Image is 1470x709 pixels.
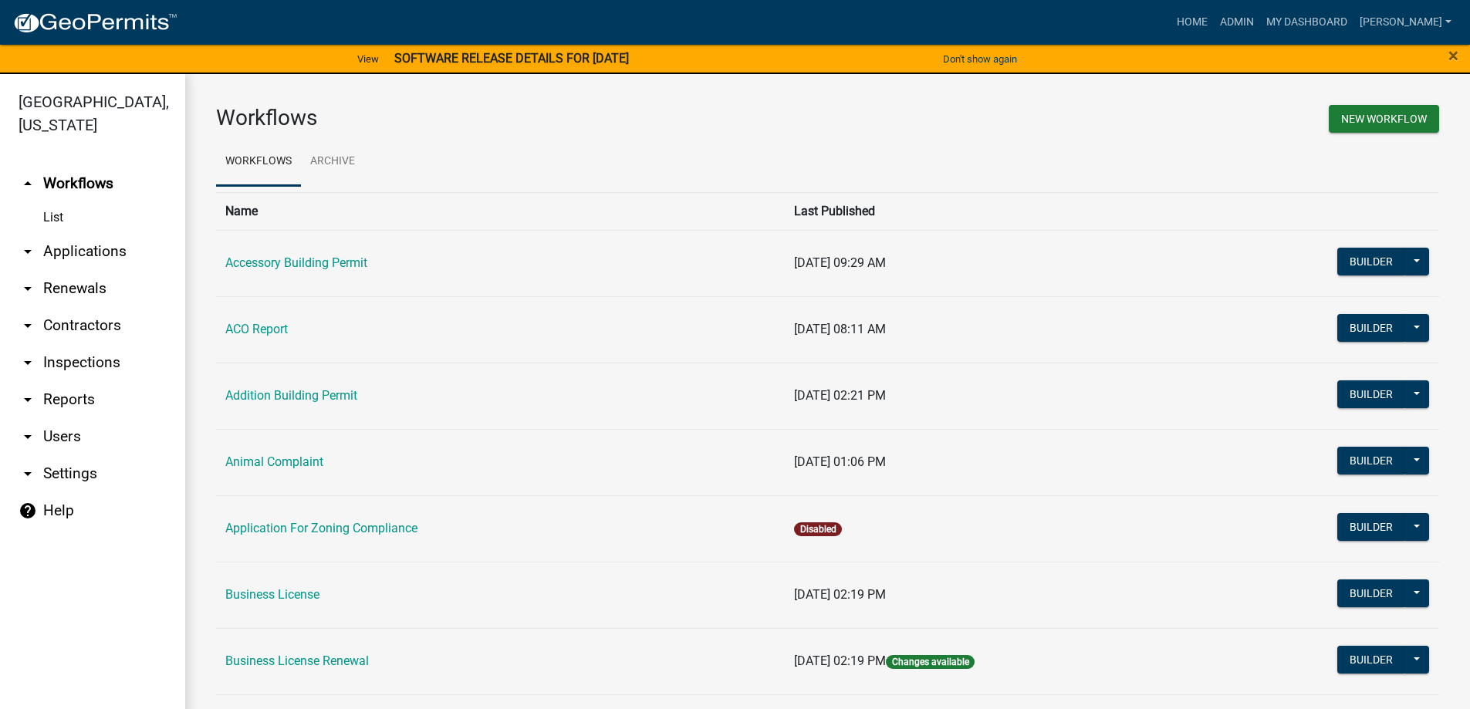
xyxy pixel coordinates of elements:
[19,501,37,520] i: help
[19,353,37,372] i: arrow_drop_down
[394,51,629,66] strong: SOFTWARE RELEASE DETAILS FOR [DATE]
[1329,105,1439,133] button: New Workflow
[794,388,886,403] span: [DATE] 02:21 PM
[19,279,37,298] i: arrow_drop_down
[1337,447,1405,474] button: Builder
[794,587,886,602] span: [DATE] 02:19 PM
[794,322,886,336] span: [DATE] 08:11 AM
[1337,513,1405,541] button: Builder
[19,316,37,335] i: arrow_drop_down
[886,655,974,669] span: Changes available
[1337,646,1405,674] button: Builder
[1171,8,1214,37] a: Home
[794,255,886,270] span: [DATE] 09:29 AM
[794,653,886,668] span: [DATE] 02:19 PM
[1214,8,1260,37] a: Admin
[1337,380,1405,408] button: Builder
[1337,314,1405,342] button: Builder
[225,322,288,336] a: ACO Report
[225,388,357,403] a: Addition Building Permit
[19,427,37,446] i: arrow_drop_down
[225,587,319,602] a: Business License
[216,105,816,131] h3: Workflows
[1337,579,1405,607] button: Builder
[785,192,1203,230] th: Last Published
[794,522,841,536] span: Disabled
[19,174,37,193] i: arrow_drop_up
[301,137,364,187] a: Archive
[19,242,37,261] i: arrow_drop_down
[225,653,369,668] a: Business License Renewal
[225,454,323,469] a: Animal Complaint
[794,454,886,469] span: [DATE] 01:06 PM
[1448,46,1458,65] button: Close
[19,464,37,483] i: arrow_drop_down
[225,521,417,535] a: Application For Zoning Compliance
[1260,8,1353,37] a: My Dashboard
[1337,248,1405,275] button: Builder
[225,255,367,270] a: Accessory Building Permit
[351,46,385,72] a: View
[937,46,1023,72] button: Don't show again
[1448,45,1458,66] span: ×
[216,137,301,187] a: Workflows
[19,390,37,409] i: arrow_drop_down
[1353,8,1458,37] a: [PERSON_NAME]
[216,192,785,230] th: Name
